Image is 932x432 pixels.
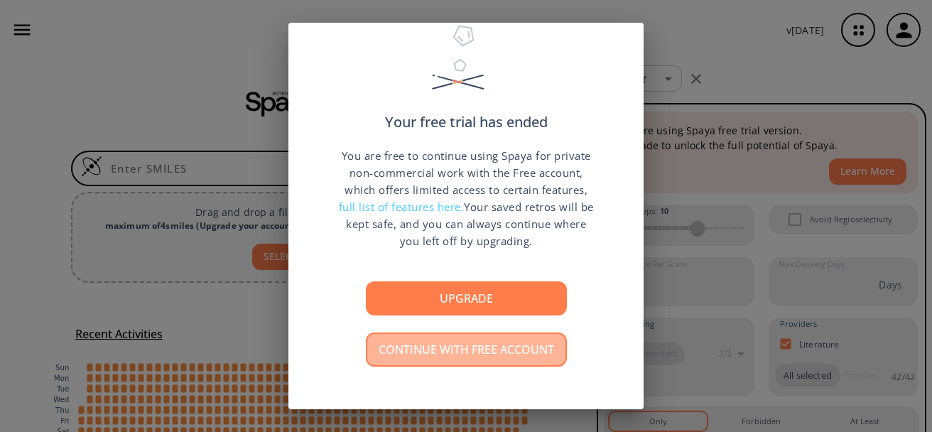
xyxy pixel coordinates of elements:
button: Upgrade [366,281,567,315]
p: You are free to continue using Spaya for private non-commercial work with the Free account, which... [338,147,594,249]
p: Your free trial has ended [385,115,548,129]
button: Continue with free account [366,333,567,367]
span: full list of features here. [339,200,465,214]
